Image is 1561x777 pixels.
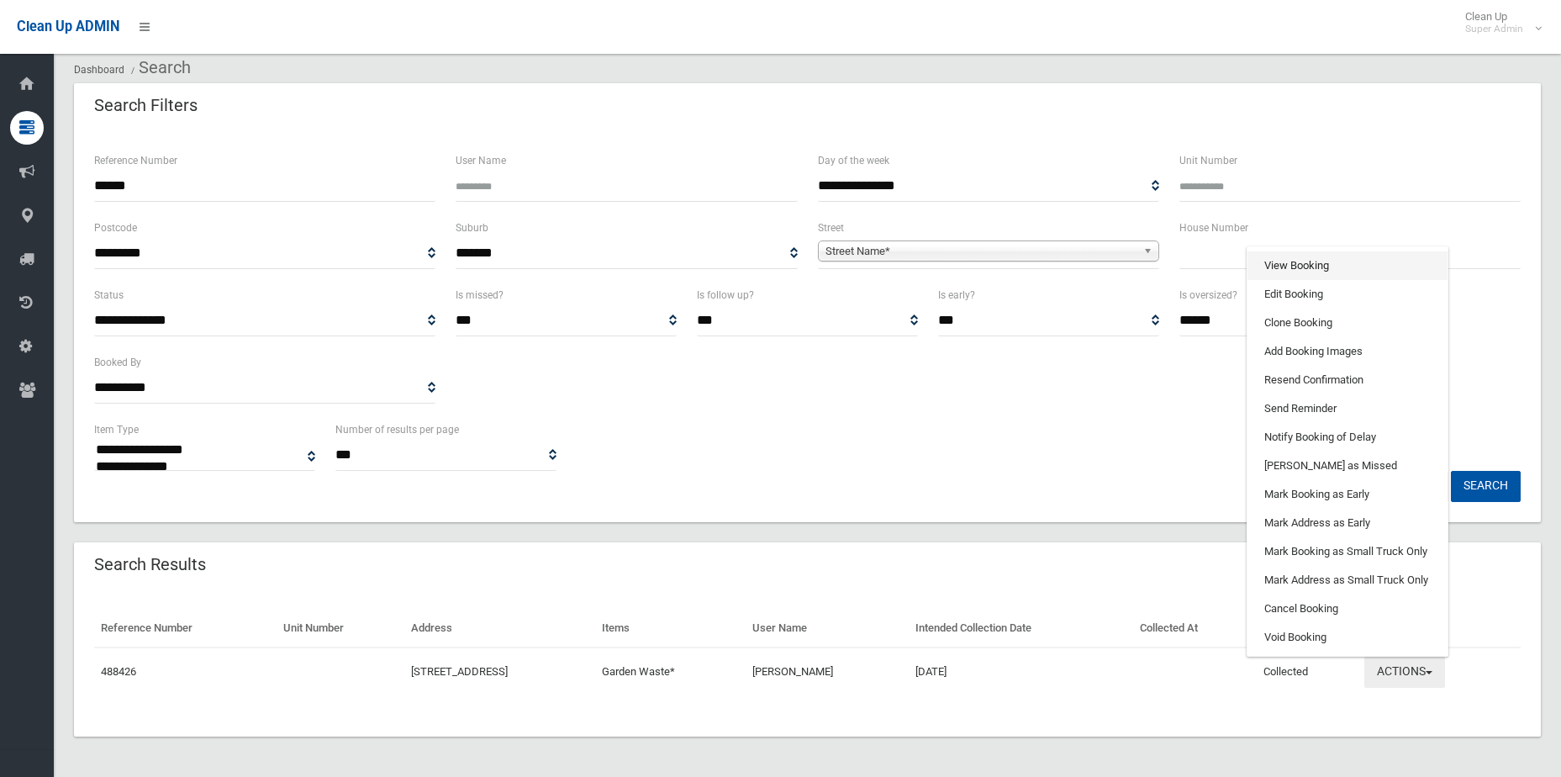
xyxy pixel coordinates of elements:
[94,420,139,439] label: Item Type
[595,610,746,647] th: Items
[1247,337,1448,366] a: Add Booking Images
[1257,647,1358,696] td: Collected
[595,647,746,696] td: Garden Waste*
[94,286,124,304] label: Status
[1457,10,1540,35] span: Clean Up
[825,241,1136,262] span: Street Name*
[1133,610,1257,647] th: Collected At
[94,353,141,372] label: Booked By
[1465,23,1523,35] small: Super Admin
[1247,566,1448,595] a: Mark Address as Small Truck Only
[1364,657,1445,688] button: Actions
[94,219,137,237] label: Postcode
[818,219,844,237] label: Street
[1247,509,1448,537] a: Mark Address as Early
[909,610,1133,647] th: Intended Collection Date
[746,647,909,696] td: [PERSON_NAME]
[456,151,506,170] label: User Name
[456,286,504,304] label: Is missed?
[1451,471,1521,502] button: Search
[1247,280,1448,309] a: Edit Booking
[17,18,119,34] span: Clean Up ADMIN
[74,548,226,581] header: Search Results
[1247,480,1448,509] a: Mark Booking as Early
[335,420,459,439] label: Number of results per page
[746,610,909,647] th: User Name
[1179,151,1237,170] label: Unit Number
[909,647,1133,696] td: [DATE]
[74,89,218,122] header: Search Filters
[456,219,488,237] label: Suburb
[74,64,124,76] a: Dashboard
[101,665,136,678] a: 488426
[127,52,191,83] li: Search
[1247,537,1448,566] a: Mark Booking as Small Truck Only
[1247,423,1448,452] a: Notify Booking of Delay
[404,610,595,647] th: Address
[938,286,975,304] label: Is early?
[94,151,177,170] label: Reference Number
[1247,366,1448,394] a: Resend Confirmation
[697,286,754,304] label: Is follow up?
[1247,309,1448,337] a: Clone Booking
[1179,219,1248,237] label: House Number
[1179,286,1237,304] label: Is oversized?
[1247,623,1448,652] a: Void Booking
[1247,452,1448,480] a: [PERSON_NAME] as Missed
[411,665,508,678] a: [STREET_ADDRESS]
[277,610,405,647] th: Unit Number
[1247,251,1448,280] a: View Booking
[818,151,889,170] label: Day of the week
[1247,394,1448,423] a: Send Reminder
[94,610,277,647] th: Reference Number
[1247,595,1448,623] a: Cancel Booking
